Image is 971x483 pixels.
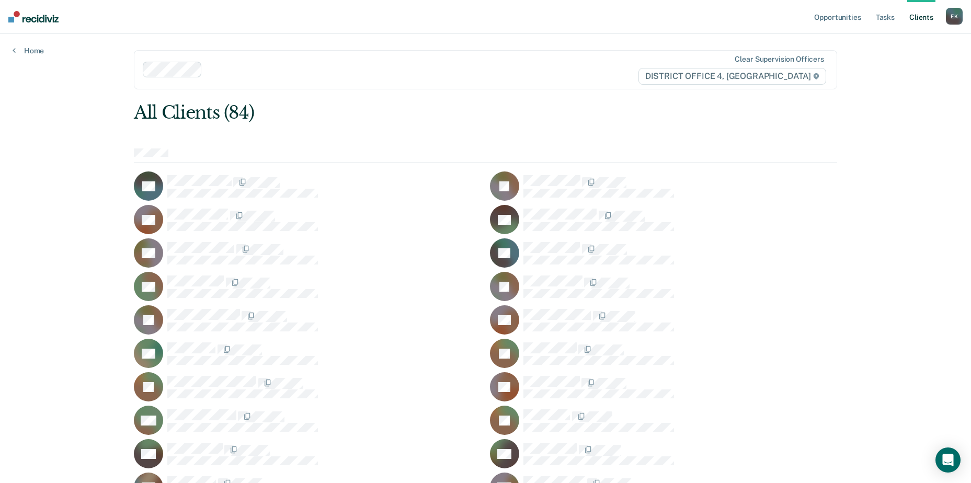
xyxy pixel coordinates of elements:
button: EK [946,8,963,25]
div: Clear supervision officers [735,55,824,64]
div: Open Intercom Messenger [935,447,961,473]
span: DISTRICT OFFICE 4, [GEOGRAPHIC_DATA] [638,68,826,85]
a: Home [13,46,44,55]
div: E K [946,8,963,25]
img: Recidiviz [8,11,59,22]
div: All Clients (84) [134,102,696,123]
